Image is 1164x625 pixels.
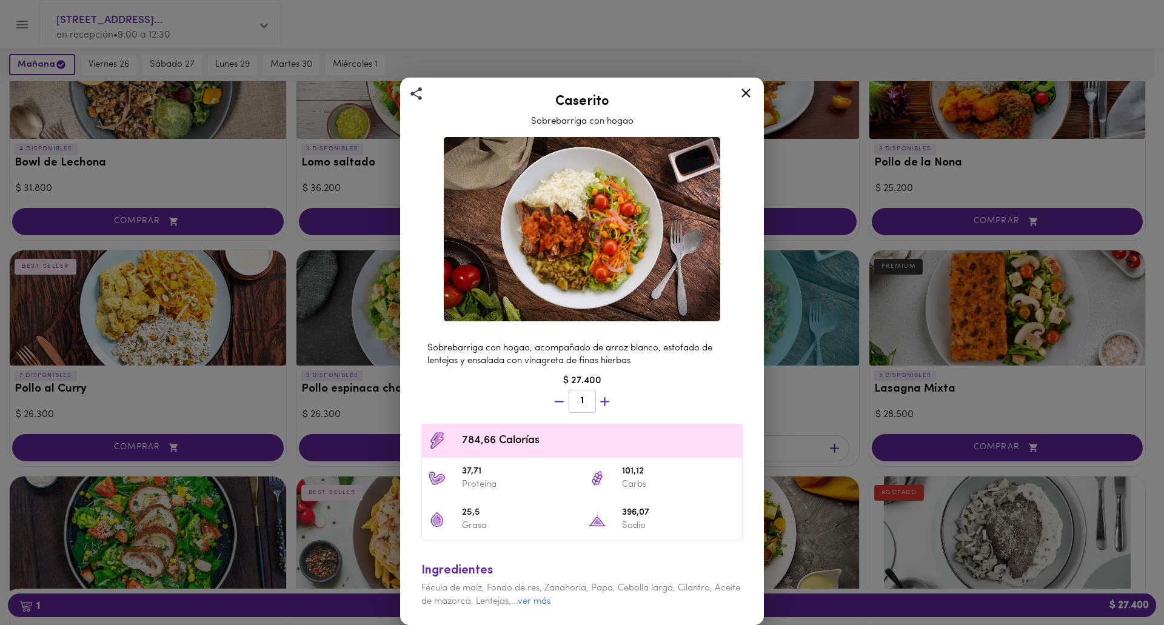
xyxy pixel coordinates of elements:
[577,395,588,407] span: 1
[531,117,634,126] span: Sobrebarriga con hogao
[428,432,446,450] img: Contenido calórico
[1094,555,1152,613] iframe: Messagebird Livechat Widget
[444,137,720,321] img: Caserito
[569,390,596,412] button: 1
[421,562,743,580] div: Ingredientes
[415,374,749,388] div: $ 27.400
[588,469,606,487] img: 101,12 Carbs
[462,478,576,491] p: Proteína
[415,95,749,109] h2: Caserito
[622,506,736,520] span: 396,07
[421,584,740,606] span: Fécula de maíz, Fondo de res, Zanahoria, Papa, Cebolla larga, Cilantro, Aceite de mazorca, Lentej...
[427,344,712,366] span: Sobrebarriga con hogao, acompañado de arroz blanco, estofado de lentejas y ensalada con vinagreta...
[462,465,576,479] span: 37,71
[622,478,736,491] p: Carbs
[428,510,446,529] img: 25,5 Grasa
[462,433,736,449] span: 784,66 Calorías
[428,469,446,487] img: 37,71 Proteína
[622,520,736,532] p: Sodio
[622,465,736,479] span: 101,12
[462,506,576,520] span: 25,5
[462,520,576,532] p: Grasa
[588,510,606,529] img: 396,07 Sodio
[518,597,550,606] a: ver más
